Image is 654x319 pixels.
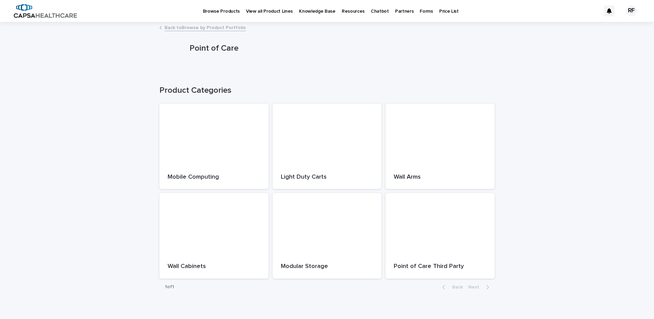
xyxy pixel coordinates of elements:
[165,23,246,31] a: Back toBrowse by Product Portfolio
[281,263,374,270] p: Modular Storage
[159,279,180,295] p: 1 of 1
[468,285,483,290] span: Next
[189,43,492,53] p: Point of Care
[273,193,382,279] a: Modular Storage
[394,263,486,270] p: Point of Care Third Party
[159,193,269,279] a: Wall Cabinets
[273,104,382,189] a: Light Duty Carts
[385,104,495,189] a: Wall Arms
[394,174,486,181] p: Wall Arms
[626,5,637,16] div: RF
[168,263,260,270] p: Wall Cabinets
[448,285,463,290] span: Back
[14,4,77,18] img: B5p4sRfuTuC72oLToeu7
[159,86,495,95] h1: Product Categories
[466,284,495,290] button: Next
[385,193,495,279] a: Point of Care Third Party
[159,104,269,189] a: Mobile Computing
[281,174,374,181] p: Light Duty Carts
[168,174,260,181] p: Mobile Computing
[437,284,466,290] button: Back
